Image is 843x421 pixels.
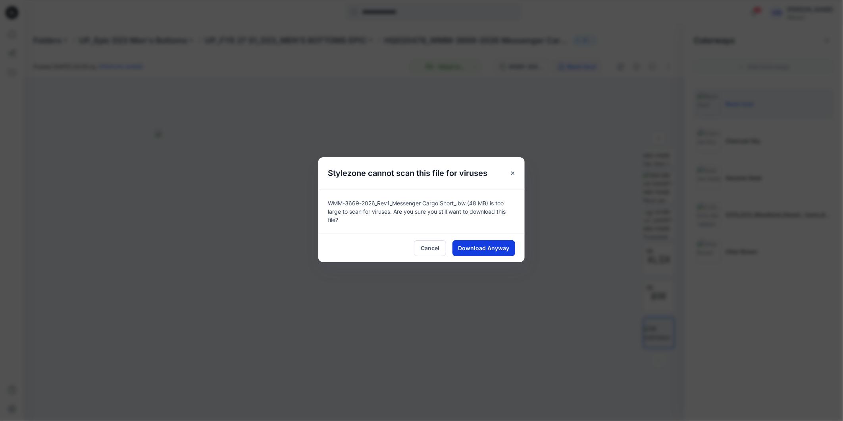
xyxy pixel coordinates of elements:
[318,157,497,189] h5: Stylezone cannot scan this file for viruses
[421,244,439,252] span: Cancel
[452,240,515,256] button: Download Anyway
[318,189,525,234] div: WMM-3669-2026_Rev1_Messenger Cargo Short_.bw (48 MB) is too large to scan for viruses. Are you su...
[414,240,446,256] button: Cancel
[458,244,510,252] span: Download Anyway
[506,166,520,180] button: Close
